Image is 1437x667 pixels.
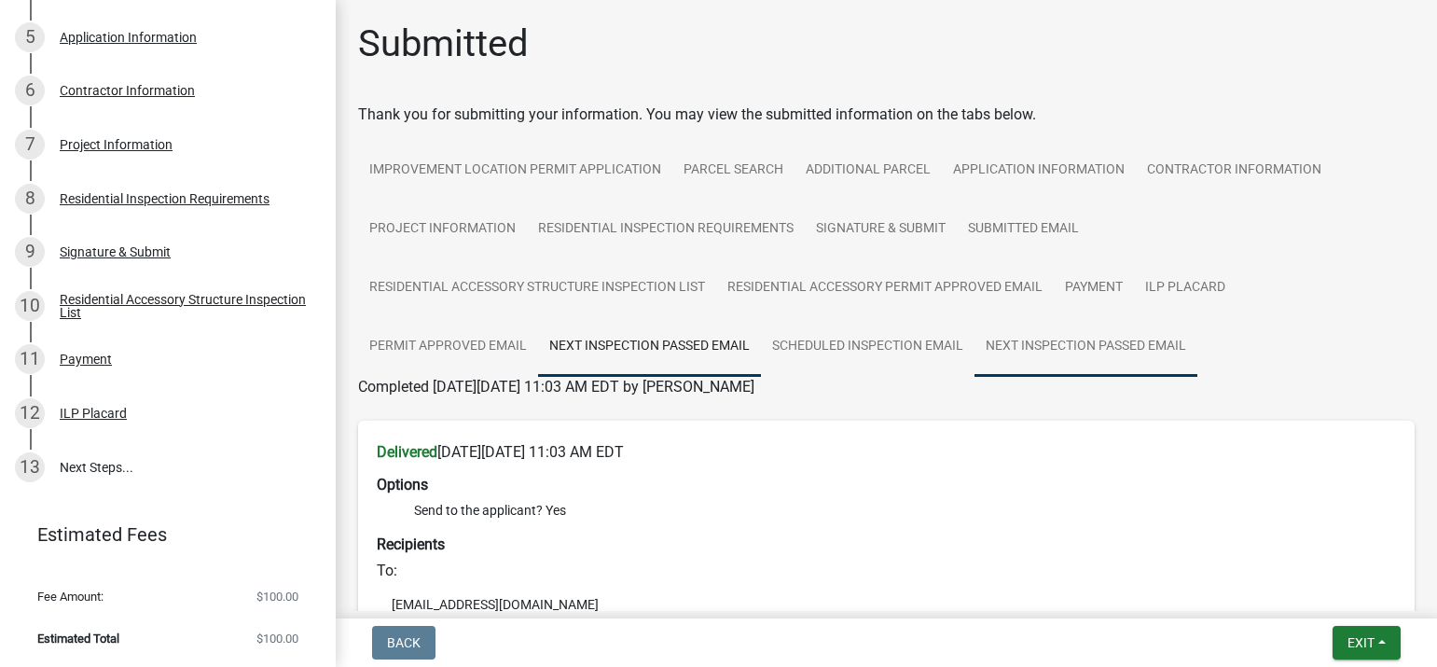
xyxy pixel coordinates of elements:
div: Payment [60,353,112,366]
a: Contractor Information [1136,141,1333,201]
a: Application Information [942,141,1136,201]
a: Project Information [358,200,527,259]
div: 6 [15,76,45,105]
li: Send to the applicant? Yes [414,501,1396,521]
a: Permit Approved Email [358,317,538,377]
h1: Submitted [358,21,529,66]
div: 8 [15,184,45,214]
strong: Recipients [377,535,445,553]
a: Payment [1054,258,1134,318]
a: Signature & Submit [805,200,957,259]
a: Residential Inspection Requirements [527,200,805,259]
div: Residential Inspection Requirements [60,192,269,205]
span: $100.00 [256,632,298,645]
div: 10 [15,291,45,321]
div: 5 [15,22,45,52]
a: Next Inspection Passed Email [974,317,1197,377]
span: Fee Amount: [37,591,104,603]
a: Parcel search [672,141,794,201]
strong: Options [377,476,428,493]
div: 12 [15,398,45,428]
a: Estimated Fees [15,516,306,553]
a: Scheduled Inspection Email [761,317,974,377]
span: Back [387,635,421,650]
div: 11 [15,344,45,374]
a: Next Inspection Passed Email [538,317,761,377]
span: $100.00 [256,591,298,603]
div: 7 [15,130,45,160]
div: 9 [15,237,45,267]
a: Residential Accessory Permit Approved Email [716,258,1054,318]
div: Signature & Submit [60,245,171,258]
div: Residential Accessory Structure Inspection List [60,293,306,319]
li: [EMAIL_ADDRESS][DOMAIN_NAME] [377,591,1396,618]
span: Completed [DATE][DATE] 11:03 AM EDT by [PERSON_NAME] [358,378,754,396]
a: ILP Placard [1134,258,1237,318]
div: Contractor Information [60,84,195,97]
div: 13 [15,452,45,482]
div: Project Information [60,138,173,151]
div: Application Information [60,31,197,44]
div: Thank you for submitting your information. You may view the submitted information on the tabs below. [358,104,1415,126]
button: Exit [1333,626,1401,660]
a: Residential Accessory Structure Inspection List [358,258,716,318]
div: ILP Placard [60,407,127,420]
span: Estimated Total [37,632,119,645]
a: Submitted Email [957,200,1090,259]
h6: To: [377,562,1396,579]
strong: Delivered [377,443,437,461]
a: ADDITIONAL PARCEL [794,141,942,201]
span: Exit [1347,635,1375,650]
h6: [DATE][DATE] 11:03 AM EDT [377,443,1396,461]
button: Back [372,626,435,660]
a: Improvement Location Permit Application [358,141,672,201]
